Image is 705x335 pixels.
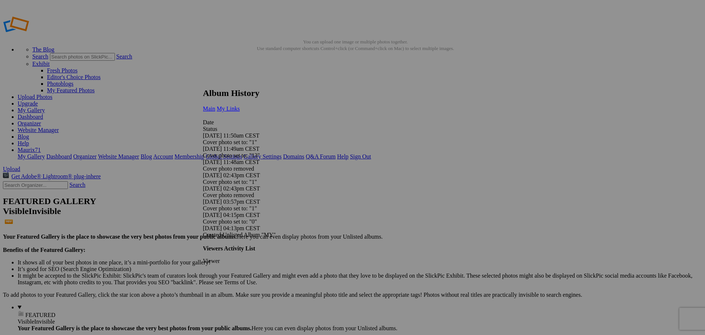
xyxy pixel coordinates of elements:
[203,159,497,165] div: [DATE] 11:48am CEST
[203,192,497,199] div: Cover photo removed
[217,106,240,112] a: My Links
[203,264,497,271] div: Shared on
[203,139,497,146] div: Cover photo set to: "1"
[203,172,497,179] div: [DATE] 02:43pm CEST
[203,119,497,126] div: Date
[203,126,497,132] div: Status
[203,146,497,152] div: [DATE] 11:49am CEST
[203,179,497,185] div: Cover photo set to: "1"
[203,199,497,205] div: [DATE] 03:57pm CEST
[203,258,497,264] div: Viewer
[203,152,497,159] div: Cover photo set to: "13"
[203,232,497,238] div: Created Unlisted Album "MY"
[203,132,497,139] div: [DATE] 11:50am CEST
[203,245,255,252] b: Viewers Activity List
[203,165,497,172] div: Cover photo removed
[203,185,497,192] div: [DATE] 02:43pm CEST
[203,205,497,212] div: Cover photo set to: "1"
[203,218,497,225] div: Cover photo set to: "0"
[203,225,497,232] div: [DATE] 04:13pm CEST
[203,212,497,218] div: [DATE] 04:15pm CEST
[203,88,497,98] h2: Album History
[203,106,216,112] a: Main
